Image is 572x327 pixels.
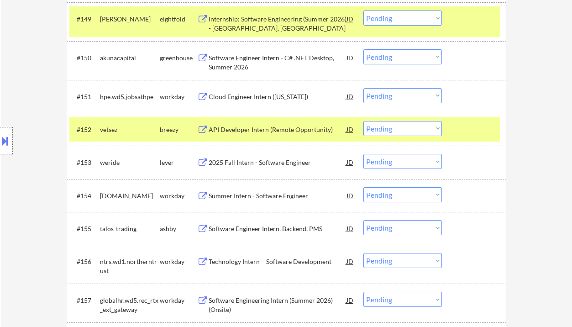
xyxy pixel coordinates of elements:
div: #149 [77,15,93,24]
div: JD [346,187,355,204]
div: Technology Intern – Software Development [209,257,346,266]
div: akunacapital [100,53,160,63]
div: JD [346,88,355,105]
div: JD [346,49,355,66]
div: greenhouse [160,53,197,63]
div: JD [346,11,355,27]
div: breezy [160,125,197,134]
div: Software Engineering Intern (Summer 2026)(Onsite) [209,296,346,314]
div: workday [160,257,197,266]
div: ntrs.wd1.northerntrust [100,257,160,275]
div: #156 [77,257,93,266]
div: talos-trading [100,224,160,233]
div: API Developer Intern (Remote Opportunity) [209,125,346,134]
div: #155 [77,224,93,233]
div: Software Engineer Intern - C# .NET Desktop, Summer 2026 [209,53,346,71]
div: JD [346,292,355,308]
div: workday [160,296,197,305]
div: JD [346,154,355,170]
div: eightfold [160,15,197,24]
div: JD [346,121,355,137]
div: ashby [160,224,197,233]
div: Summer Intern - Software Engineer [209,191,346,200]
div: lever [160,158,197,167]
div: globalhr.wd5.rec_rtx_ext_gateway [100,296,160,314]
div: 2025 Fall Intern - Software Engineer [209,158,346,167]
div: [PERSON_NAME] [100,15,160,24]
div: Cloud Engineer Intern ([US_STATE]) [209,92,346,101]
div: workday [160,191,197,200]
div: Internship: Software Engineering (Summer 2026) - [GEOGRAPHIC_DATA], [GEOGRAPHIC_DATA] [209,15,346,32]
div: JD [346,253,355,269]
div: JD [346,220,355,237]
div: #150 [77,53,93,63]
div: Software Engineer Intern, Backend, PMS [209,224,346,233]
div: #157 [77,296,93,305]
div: workday [160,92,197,101]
